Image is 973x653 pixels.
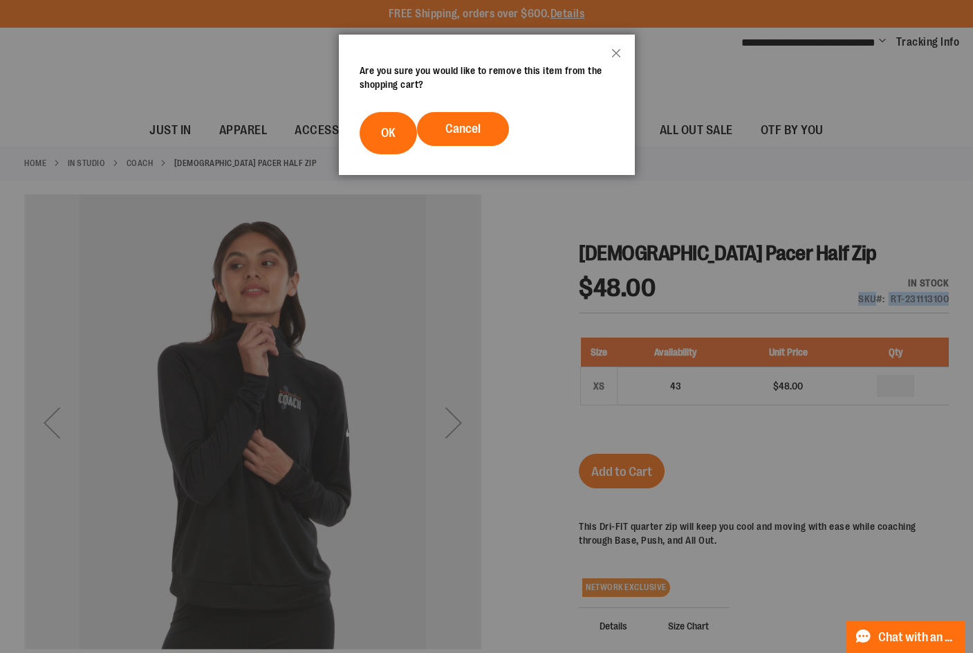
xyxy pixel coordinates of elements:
button: OK [360,112,417,154]
button: Chat with an Expert [846,621,965,653]
div: Are you sure you would like to remove this item from the shopping cart? [360,64,614,91]
span: Chat with an Expert [878,631,956,644]
button: Cancel [417,112,509,146]
span: Cancel [445,122,481,136]
span: OK [381,126,396,140]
